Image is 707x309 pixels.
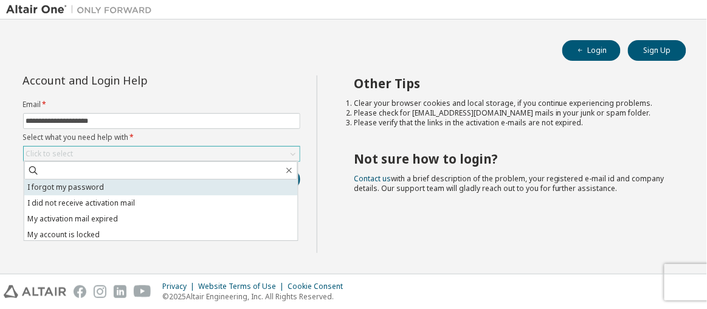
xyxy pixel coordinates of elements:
[162,282,198,291] div: Privacy
[354,108,664,118] li: Please check for [EMAIL_ADDRESS][DOMAIN_NAME] mails in your junk or spam folder.
[134,285,151,298] img: youtube.svg
[162,291,350,302] p: © 2025 Altair Engineering, Inc. All Rights Reserved.
[288,282,350,291] div: Cookie Consent
[198,282,288,291] div: Website Terms of Use
[6,4,158,16] img: Altair One
[628,40,686,61] button: Sign Up
[354,173,664,193] span: with a brief description of the problem, your registered e-mail id and company details. Our suppo...
[23,133,300,142] label: Select what you need help with
[74,285,86,298] img: facebook.svg
[354,118,664,128] li: Please verify that the links in the activation e-mails are not expired.
[562,40,621,61] button: Login
[24,179,298,195] li: I forgot my password
[114,285,126,298] img: linkedin.svg
[24,147,300,161] div: Click to select
[354,173,391,184] a: Contact us
[23,100,300,109] label: Email
[94,285,106,298] img: instagram.svg
[23,75,245,85] div: Account and Login Help
[354,75,664,91] h2: Other Tips
[4,285,66,298] img: altair_logo.svg
[26,149,74,159] div: Click to select
[354,151,664,167] h2: Not sure how to login?
[354,99,664,108] li: Clear your browser cookies and local storage, if you continue experiencing problems.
